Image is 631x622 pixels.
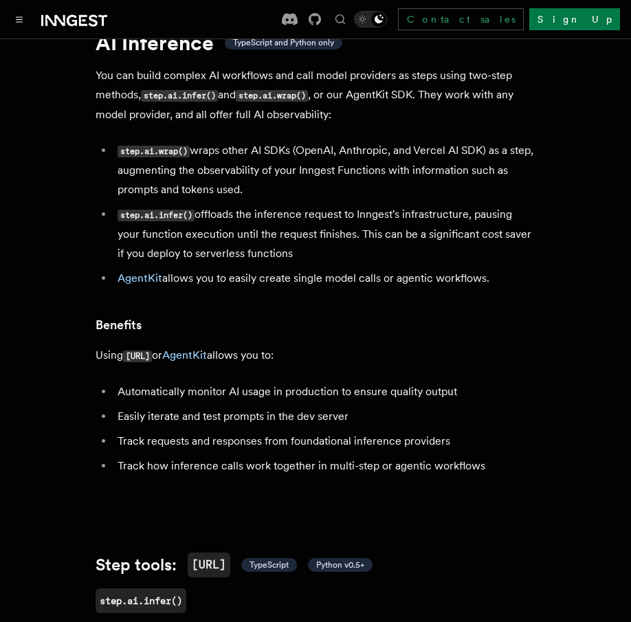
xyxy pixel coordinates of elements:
li: wraps other AI SDKs (OpenAI, Anthropic, and Vercel AI SDK) as a step, augmenting the observabilit... [113,141,535,199]
a: Step tools:[URL] TypeScript Python v0.5+ [96,553,373,577]
a: Benefits [96,315,142,335]
code: step.ai.wrap() [118,146,190,157]
li: Track how inference calls work together in multi-step or agentic workflows [113,456,535,476]
code: [URL] [188,553,230,577]
button: Toggle dark mode [354,11,387,27]
span: TypeScript [250,559,289,570]
p: You can build complex AI workflows and call model providers as steps using two-step methods, and ... [96,66,535,124]
code: [URL] [123,351,152,362]
code: step.ai.wrap() [236,90,308,102]
code: step.ai.infer() [141,90,218,102]
code: step.ai.infer() [118,210,195,221]
span: TypeScript and Python only [233,37,334,48]
button: Find something... [332,11,348,27]
li: Track requests and responses from foundational inference providers [113,432,535,451]
a: Contact sales [398,8,524,30]
h1: AI Inference [96,30,535,55]
a: step.ai.infer() [96,588,186,613]
a: AgentKit [118,271,162,285]
span: Python v0.5+ [316,559,364,570]
button: Toggle navigation [11,11,27,27]
p: Using or allows you to: [96,346,535,366]
li: Automatically monitor AI usage in production to ensure quality output [113,382,535,401]
li: Easily iterate and test prompts in the dev server [113,407,535,426]
a: AgentKit [162,348,207,362]
a: Sign Up [529,8,620,30]
li: allows you to easily create single model calls or agentic workflows. [113,269,535,288]
li: offloads the inference request to Inngest's infrastructure, pausing your function execution until... [113,205,535,263]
